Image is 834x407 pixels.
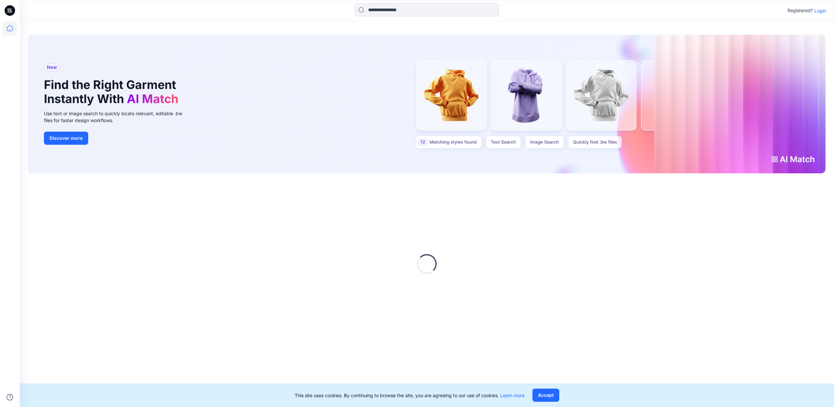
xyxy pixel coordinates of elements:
[787,7,813,14] p: Registered?
[814,7,826,14] p: Login
[44,78,182,106] h1: Find the Right Garment Instantly With
[44,110,191,124] div: Use text or image search to quickly locate relevant, editable .bw files for faster design workflows.
[295,392,525,399] p: This site uses cookies. By continuing to browse the site, you are agreeing to our use of cookies.
[44,132,88,145] button: Discover more
[532,389,559,402] button: Accept
[127,92,178,106] span: AI Match
[47,63,57,71] span: New
[500,393,525,398] a: Learn more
